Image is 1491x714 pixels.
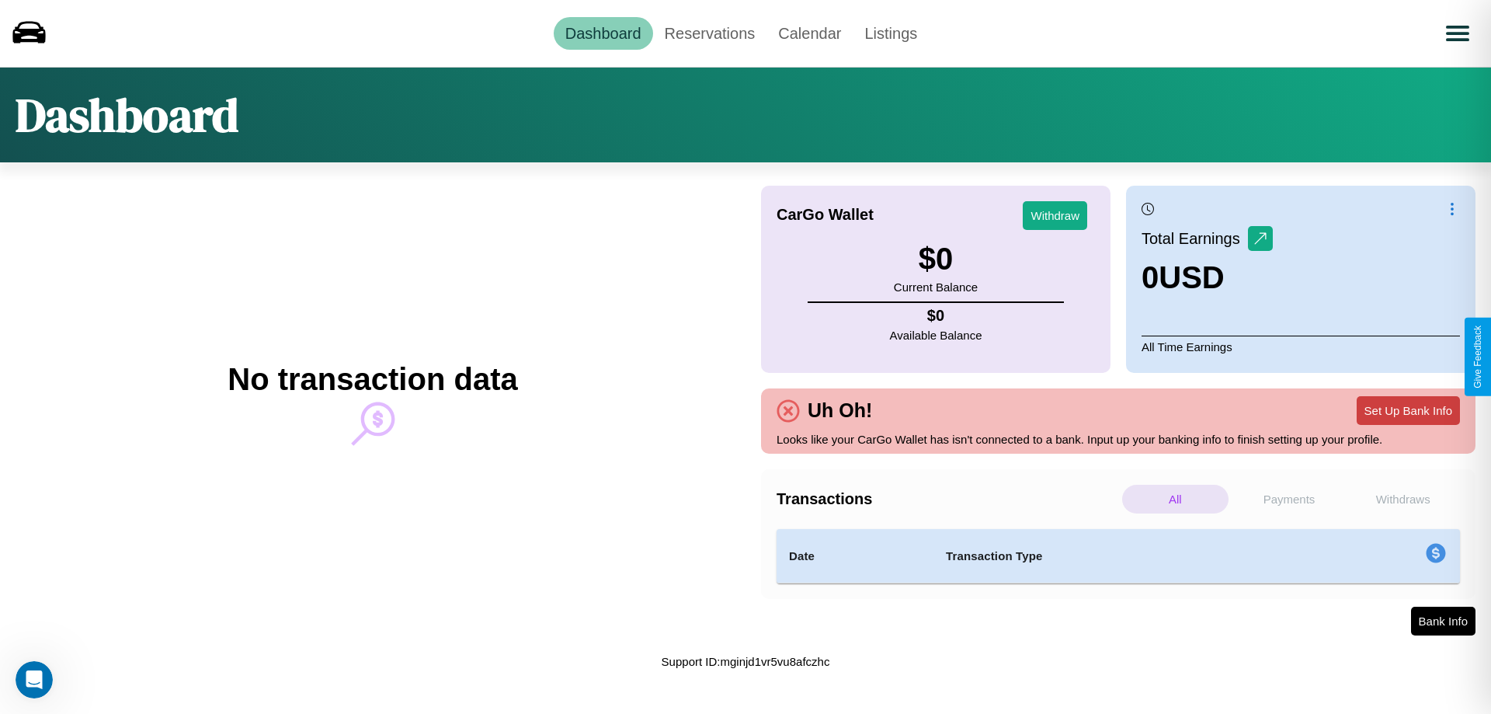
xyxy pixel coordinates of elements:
[1436,12,1479,55] button: Open menu
[946,547,1298,566] h4: Transaction Type
[777,429,1460,450] p: Looks like your CarGo Wallet has isn't connected to a bank. Input up your banking info to finish ...
[1023,201,1087,230] button: Withdraw
[554,17,653,50] a: Dashboard
[1472,326,1483,388] div: Give Feedback
[777,529,1460,583] table: simple table
[1236,485,1343,514] p: Payments
[662,651,830,672] p: Support ID: mginjd1vr5vu8afczhc
[890,307,982,325] h4: $ 0
[653,17,767,50] a: Reservations
[777,206,874,224] h4: CarGo Wallet
[1142,260,1273,295] h3: 0 USD
[1411,607,1475,636] button: Bank Info
[1357,396,1460,425] button: Set Up Bank Info
[894,242,978,277] h3: $ 0
[1142,225,1248,253] p: Total Earnings
[890,325,982,346] p: Available Balance
[766,17,853,50] a: Calendar
[228,362,517,397] h2: No transaction data
[800,399,880,422] h4: Uh Oh!
[777,490,1118,508] h4: Transactions
[1142,336,1460,357] p: All Time Earnings
[16,661,53,698] iframe: Intercom live chat
[16,83,238,147] h1: Dashboard
[789,547,921,566] h4: Date
[894,277,978,298] p: Current Balance
[1350,485,1456,514] p: Withdraws
[1122,485,1229,514] p: All
[853,17,929,50] a: Listings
